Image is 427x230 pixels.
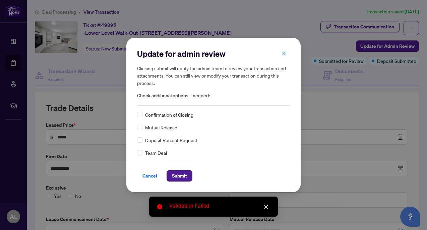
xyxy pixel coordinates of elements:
[169,202,270,210] div: Validation Failed
[142,170,157,181] span: Cancel
[167,170,192,182] button: Submit
[145,136,197,144] span: Deposit Receipt Request
[172,170,187,181] span: Submit
[137,48,290,59] h2: Update for admin review
[145,124,177,131] span: Mutual Release
[137,92,290,100] span: Check additional options if needed:
[262,203,270,211] a: Close
[137,65,290,87] h5: Clicking submit will notify the admin team to review your transaction and attachments. You can st...
[400,207,420,227] button: Open asap
[264,205,268,209] span: close
[282,51,286,56] span: close
[145,149,167,156] span: Team Deal
[157,204,162,209] span: close-circle
[137,170,163,182] button: Cancel
[145,111,193,118] span: Confirmation of Closing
